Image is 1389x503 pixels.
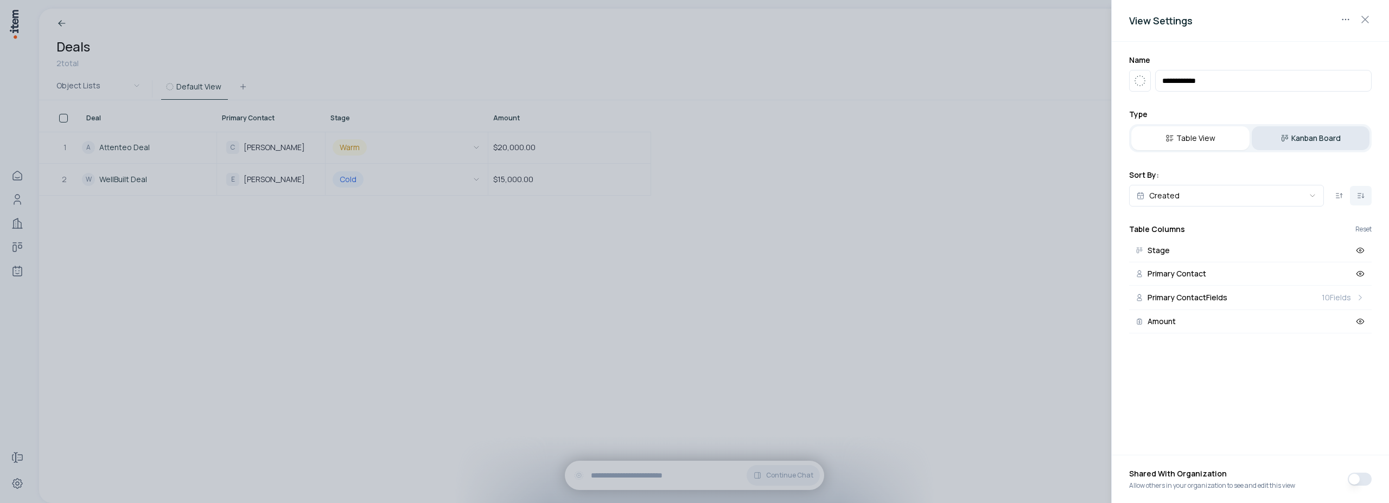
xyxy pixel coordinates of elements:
[1148,270,1206,278] span: Primary Contact
[1322,292,1351,303] span: 10 Fields
[1148,294,1227,301] span: Primary Contact Fields
[1129,109,1372,120] h2: Type
[1355,226,1372,233] button: Reset
[1129,55,1372,66] h2: Name
[1148,318,1176,325] span: Amount
[1129,170,1372,180] h2: Sort By:
[1129,13,1372,28] h2: View Settings
[1148,247,1170,254] span: Stage
[1129,310,1372,333] button: Amount
[1129,468,1295,481] span: Shared With Organization
[1337,11,1354,28] button: View actions
[1129,239,1372,262] button: Stage
[1129,481,1295,490] span: Allow others in your organization to see and edit this view
[1129,224,1185,235] h2: Table Columns
[1131,126,1250,150] button: Table View
[1129,286,1372,310] button: Primary ContactFields10Fields
[1129,262,1372,286] button: Primary Contact
[1252,126,1370,150] button: Kanban Board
